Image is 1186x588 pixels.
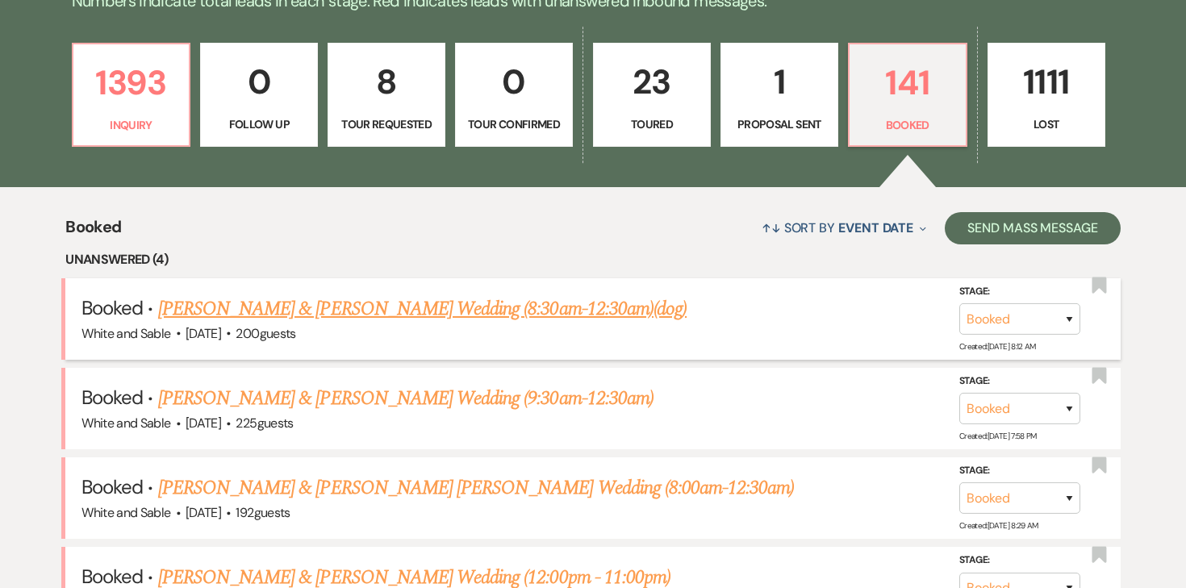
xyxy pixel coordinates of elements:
[731,115,828,133] p: Proposal Sent
[81,504,170,521] span: White and Sable
[200,43,318,148] a: 0Follow Up
[158,384,654,413] a: [PERSON_NAME] & [PERSON_NAME] Wedding (9:30am-12:30am)
[83,116,180,134] p: Inquiry
[158,473,795,503] a: [PERSON_NAME] & [PERSON_NAME] [PERSON_NAME] Wedding (8:00am-12:30am)
[81,295,143,320] span: Booked
[959,552,1080,569] label: Stage:
[998,55,1095,109] p: 1111
[593,43,711,148] a: 23Toured
[945,212,1121,244] button: Send Mass Message
[455,43,573,148] a: 0Tour Confirmed
[959,462,1080,480] label: Stage:
[65,215,121,249] span: Booked
[236,325,295,342] span: 200 guests
[720,43,838,148] a: 1Proposal Sent
[211,115,307,133] p: Follow Up
[466,55,562,109] p: 0
[848,43,967,148] a: 141Booked
[81,385,143,410] span: Booked
[72,43,191,148] a: 1393Inquiry
[959,520,1038,531] span: Created: [DATE] 8:29 AM
[65,249,1121,270] li: Unanswered (4)
[603,115,700,133] p: Toured
[81,474,143,499] span: Booked
[211,55,307,109] p: 0
[186,415,221,432] span: [DATE]
[959,431,1037,441] span: Created: [DATE] 7:58 PM
[338,55,435,109] p: 8
[998,115,1095,133] p: Lost
[988,43,1105,148] a: 1111Lost
[236,415,293,432] span: 225 guests
[466,115,562,133] p: Tour Confirmed
[186,325,221,342] span: [DATE]
[328,43,445,148] a: 8Tour Requested
[859,116,956,134] p: Booked
[959,282,1080,300] label: Stage:
[236,504,290,521] span: 192 guests
[81,415,170,432] span: White and Sable
[186,504,221,521] span: [DATE]
[959,373,1080,390] label: Stage:
[158,294,687,323] a: [PERSON_NAME] & [PERSON_NAME] Wedding (8:30am-12:30am)(dog)
[83,56,180,110] p: 1393
[838,219,913,236] span: Event Date
[959,341,1036,352] span: Created: [DATE] 8:12 AM
[81,325,170,342] span: White and Sable
[731,55,828,109] p: 1
[603,55,700,109] p: 23
[859,56,956,110] p: 141
[755,206,933,249] button: Sort By Event Date
[338,115,435,133] p: Tour Requested
[762,219,781,236] span: ↑↓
